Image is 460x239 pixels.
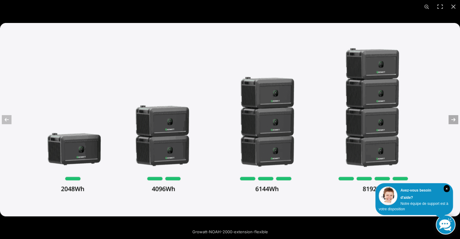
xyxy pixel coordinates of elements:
font: Growatt-NOAH-2000-extension-flexible [192,229,268,234]
img: Service client [379,186,397,205]
font: × [445,187,448,191]
i: Fermer [444,185,450,192]
font: Notre équipe de support est à votre disposition [379,202,448,211]
font: Avez-vous besoin d'aide? [400,188,431,200]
